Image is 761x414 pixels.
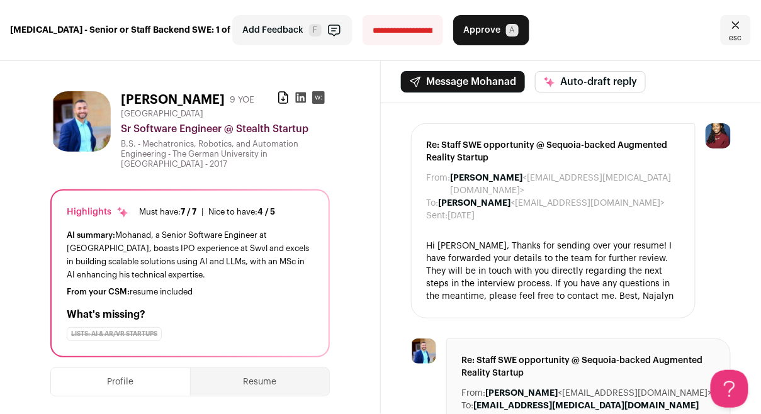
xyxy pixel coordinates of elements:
[243,24,304,36] span: Add Feedback
[401,71,525,92] button: Message Mohanad
[451,172,680,197] dd: <[EMAIL_ADDRESS][MEDICAL_DATA][DOMAIN_NAME]>
[139,207,196,217] div: Must have:
[462,354,716,379] span: Re: Staff SWE opportunity @ Sequoia-backed Augmented Reality Startup
[191,368,329,396] button: Resume
[121,139,330,169] div: B.S. - Mechatronics, Robotics, and Automation Engineering - The German University in [GEOGRAPHIC_...
[506,24,519,36] span: A
[721,15,751,45] a: Close
[10,24,236,36] strong: [MEDICAL_DATA] - Senior or Staff Backend SWE: 1 of 1
[427,197,439,210] dt: To:
[427,210,448,222] dt: Sent:
[427,240,680,303] div: Hi [PERSON_NAME], Thanks for sending over your resume! I have forwarded your details to the team ...
[464,24,501,36] span: Approve
[453,15,529,45] button: Approve A
[139,207,275,217] ul: |
[706,123,731,148] img: 10010497-medium_jpg
[411,338,436,364] img: 391ac322a432611f84798cfe0d2e765a9aafc129544e0c3d4bfc840282da492e
[121,91,225,109] h1: [PERSON_NAME]
[486,387,713,400] dd: <[EMAIL_ADDRESS][DOMAIN_NAME]>
[121,109,203,119] span: [GEOGRAPHIC_DATA]
[50,91,111,152] img: 391ac322a432611f84798cfe0d2e765a9aafc129544e0c3d4bfc840282da492e
[232,15,352,45] button: Add Feedback F
[67,307,313,322] h2: What's missing?
[427,139,680,164] span: Re: Staff SWE opportunity @ Sequoia-backed Augmented Reality Startup
[535,71,646,92] button: Auto-draft reply
[730,33,742,43] span: esc
[309,24,322,36] span: F
[439,197,665,210] dd: <[EMAIL_ADDRESS][DOMAIN_NAME]>
[462,400,474,412] dt: To:
[121,121,330,137] div: Sr Software Engineer @ Stealth Startup
[67,288,130,296] span: From your CSM:
[208,207,275,217] div: Nice to have:
[439,199,511,208] b: [PERSON_NAME]
[486,389,558,398] b: [PERSON_NAME]
[451,174,523,182] b: [PERSON_NAME]
[51,368,190,396] button: Profile
[67,287,313,297] div: resume included
[711,370,748,408] iframe: Help Scout Beacon - Open
[230,94,254,106] div: 9 YOE
[67,327,162,341] div: Lists: AI & AR/VR Startups
[67,206,129,218] div: Highlights
[474,401,699,410] b: [EMAIL_ADDRESS][MEDICAL_DATA][DOMAIN_NAME]
[448,210,475,222] dd: [DATE]
[427,172,451,197] dt: From:
[67,231,115,239] span: AI summary:
[257,208,275,216] span: 4 / 5
[67,228,313,282] div: Mohanad, a Senior Software Engineer at [GEOGRAPHIC_DATA], boasts IPO experience at Swvl and excel...
[181,208,196,216] span: 7 / 7
[462,387,486,400] dt: From:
